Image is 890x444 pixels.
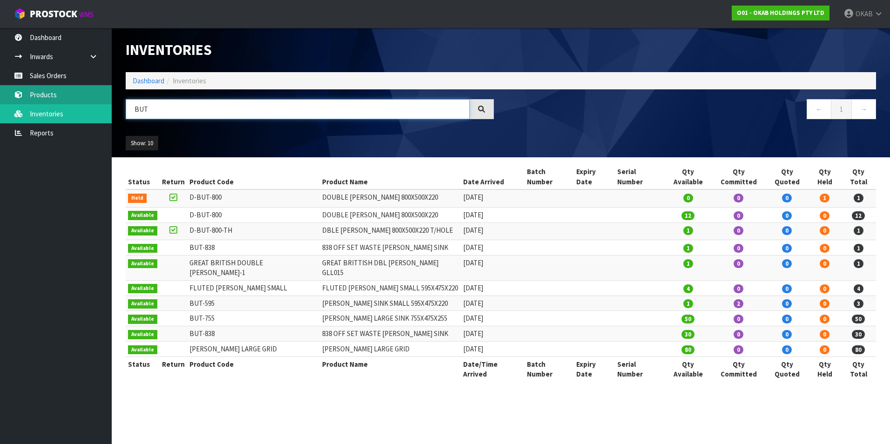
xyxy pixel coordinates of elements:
span: 0 [734,330,743,339]
a: Dashboard [133,76,164,85]
span: 0 [820,330,829,339]
span: 0 [820,345,829,354]
span: Available [128,330,157,339]
td: [DATE] [461,207,524,222]
span: 0 [820,244,829,253]
td: BUT-595 [187,296,320,311]
td: [DATE] [461,311,524,326]
span: 0 [782,259,792,268]
span: 80 [852,345,865,354]
th: Return [160,357,187,381]
span: Inventories [173,76,206,85]
span: Available [128,315,157,324]
th: Serial Number [615,164,665,189]
span: 0 [820,299,829,308]
span: Available [128,299,157,309]
a: → [851,99,876,119]
th: Qty Committed [712,164,766,189]
span: 0 [782,299,792,308]
td: DOUBLE [PERSON_NAME] 800X500X220 [320,207,461,222]
span: 0 [782,244,792,253]
span: 0 [734,259,743,268]
button: Show: 10 [126,136,158,151]
img: cube-alt.png [14,8,26,20]
span: 3 [854,299,863,308]
span: 30 [852,330,865,339]
th: Product Name [320,164,461,189]
span: 0 [782,330,792,339]
td: [PERSON_NAME] LARGE GRID [187,342,320,357]
th: Expiry Date [574,357,615,381]
th: Status [126,357,160,381]
span: 0 [782,194,792,202]
span: 0 [734,315,743,323]
span: 1 [683,259,693,268]
span: 12 [852,211,865,220]
td: 838 OFF SET WASTE [PERSON_NAME] SINK [320,326,461,342]
span: 2 [734,299,743,308]
td: BUT-838 [187,240,320,255]
td: GREAT BRITISH DOUBLE [PERSON_NAME]-1 [187,255,320,280]
th: Qty Total [841,357,876,381]
a: 1 [831,99,852,119]
h1: Inventories [126,42,494,58]
span: Available [128,345,157,355]
span: Available [128,284,157,293]
small: WMS [79,10,94,19]
span: 1 [854,244,863,253]
th: Product Code [187,357,320,381]
td: [PERSON_NAME] SINK SMALL 595X475X220 [320,296,461,311]
td: D-BUT-800-TH [187,222,320,240]
span: 0 [782,226,792,235]
span: 0 [734,226,743,235]
span: 0 [782,315,792,323]
span: Available [128,259,157,269]
td: 838 OFF SET WASTE [PERSON_NAME] SINK [320,240,461,255]
span: 0 [734,211,743,220]
th: Return [160,164,187,189]
span: 0 [782,345,792,354]
span: 0 [820,211,829,220]
span: Available [128,244,157,253]
span: 0 [820,315,829,323]
th: Status [126,164,160,189]
span: 0 [734,244,743,253]
th: Qty Total [841,164,876,189]
span: 0 [820,284,829,293]
th: Qty Available [665,357,712,381]
span: 0 [734,284,743,293]
span: 80 [681,345,694,354]
span: 0 [734,194,743,202]
span: Available [128,226,157,235]
span: 0 [683,194,693,202]
td: BUT-755 [187,311,320,326]
td: BUT-838 [187,326,320,342]
th: Date/Time Arrived [461,357,524,381]
td: [PERSON_NAME] LARGE SINK 755X475X255 [320,311,461,326]
td: D-BUT-800 [187,207,320,222]
span: ProStock [30,8,77,20]
td: [DATE] [461,222,524,240]
td: FLUTED [PERSON_NAME] SMALL 595X475X220 [320,280,461,296]
th: Qty Held [809,357,841,381]
span: Held [128,194,147,203]
td: [DATE] [461,342,524,357]
span: OKAB [856,9,873,18]
td: FLUTED [PERSON_NAME] SMALL [187,280,320,296]
td: GREAT BRITTISH DBL [PERSON_NAME] GLL015 [320,255,461,280]
th: Qty Held [809,164,841,189]
span: 4 [683,284,693,293]
span: 1 [854,259,863,268]
span: 12 [681,211,694,220]
span: 50 [852,315,865,323]
span: Available [128,211,157,220]
th: Batch Number [525,164,574,189]
span: 1 [683,226,693,235]
a: ← [807,99,831,119]
td: D-BUT-800 [187,189,320,207]
td: [DATE] [461,240,524,255]
span: 1 [854,226,863,235]
td: DBLE [PERSON_NAME] 800X500X220 T/HOLE [320,222,461,240]
td: [DATE] [461,280,524,296]
td: [PERSON_NAME] LARGE GRID [320,342,461,357]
